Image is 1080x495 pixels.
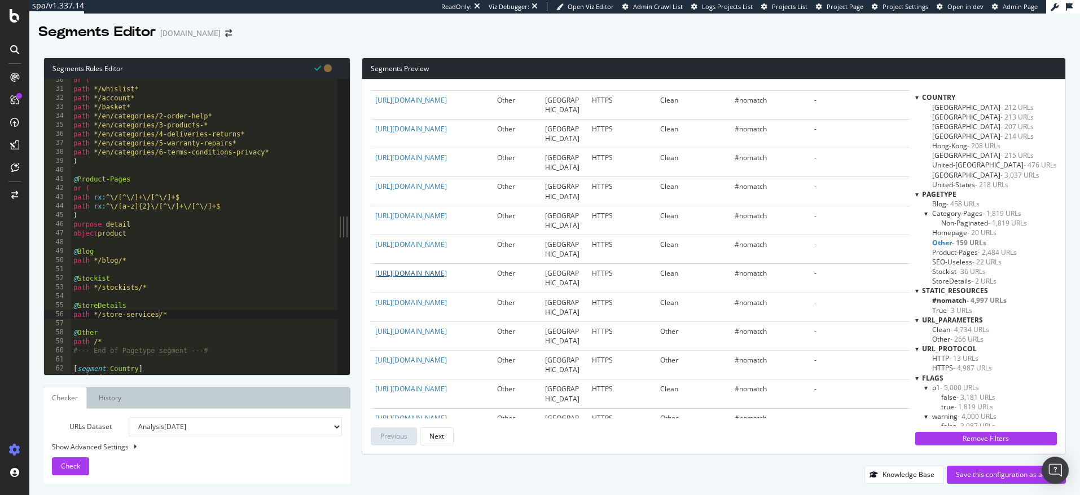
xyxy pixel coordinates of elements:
span: - 5,000 URLs [940,383,979,392]
div: 36 [44,130,71,139]
div: 37 [44,139,71,148]
div: arrow-right-arrow-left [225,29,232,37]
span: Clean [660,268,678,278]
div: 45 [44,211,71,220]
span: [GEOGRAPHIC_DATA] [545,355,579,374]
span: #nomatch [735,153,767,162]
span: Project Settings [883,2,928,11]
div: 63 [44,373,71,382]
span: - [814,182,816,191]
button: Previous [371,427,417,445]
span: - 458 URLs [946,199,980,209]
span: Click to filter Pagetype on SEO-Useless [932,257,1002,267]
div: 39 [44,157,71,166]
span: - 20 URLs [967,228,996,237]
div: 43 [44,193,71,202]
span: Other [497,153,515,162]
span: Click to filter Pagetype on Other [932,238,986,248]
a: [URL][DOMAIN_NAME] [375,211,447,220]
span: - 13 URLs [949,353,978,363]
span: Clean [660,95,678,105]
span: - 22 URLs [972,257,1002,267]
div: 42 [44,184,71,193]
div: Previous [380,431,407,441]
span: Click to filter Country on Australia [932,103,1034,112]
span: - 3 URLs [947,306,972,315]
span: HTTPS [592,384,613,394]
span: Click to filter Country on United-Kingdom [932,170,1039,180]
span: - 3,037 URLs [1000,170,1039,180]
a: Admin Page [992,2,1038,11]
a: [URL][DOMAIN_NAME] [375,298,447,307]
a: Projects List [761,2,807,11]
span: Other [660,355,678,365]
span: - [814,211,816,220]
span: - [814,240,816,249]
div: 49 [44,247,71,256]
span: Clean [660,240,678,249]
a: Logs Projects List [691,2,753,11]
span: Other [497,95,515,105]
span: - 266 URLs [950,334,984,344]
div: 41 [44,175,71,184]
span: - 207 URLs [1000,122,1034,131]
span: #nomatch [735,413,767,423]
div: Segments Editor [38,23,156,42]
span: Click to filter Pagetype on Category-Pages/Non-Paginated [941,218,1027,228]
span: HTTPS [592,355,613,365]
span: HTTPS [592,211,613,220]
span: HTTPS [592,240,613,249]
button: Next [420,427,454,445]
div: 47 [44,229,71,238]
span: Other [497,240,515,249]
span: Project Page [827,2,863,11]
span: - [814,413,816,423]
button: Save this configuration as active [947,466,1066,484]
span: Clean [660,298,678,307]
span: Static_Resources [922,286,988,295]
div: 50 [44,256,71,265]
span: HTTPS [592,182,613,191]
span: [GEOGRAPHIC_DATA] [545,182,579,201]
div: Next [429,431,444,441]
div: 56 [44,310,71,319]
span: Click to filter Country on Germany [932,131,1034,141]
a: Checker [43,387,87,409]
span: - [814,326,816,336]
button: Knowledge Base [864,466,944,484]
span: - 476 URLs [1024,160,1057,170]
span: [GEOGRAPHIC_DATA] [545,153,579,172]
span: - [814,298,816,307]
span: - [814,355,816,365]
div: Remove Filters [922,434,1050,443]
span: - 2,484 URLs [978,248,1017,257]
div: Open Intercom Messenger [1042,457,1069,484]
span: Admin Crawl List [633,2,683,11]
span: - 4,987 URLs [953,363,992,373]
span: #nomatch [735,124,767,134]
span: Click to filter URL_Protocol on HTTPS [932,363,992,373]
span: Click to filter flags on p1/false [941,392,995,402]
span: #nomatch [735,240,767,249]
span: Other [497,268,515,278]
span: - 1,819 URLs [982,209,1021,218]
div: 48 [44,238,71,247]
span: Pagetype [922,189,956,199]
a: [URL][DOMAIN_NAME] [375,240,447,249]
div: 51 [44,265,71,274]
div: 44 [44,202,71,211]
span: HTTPS [592,95,613,105]
div: 57 [44,319,71,328]
span: Click to filter Pagetype on Blog [932,199,980,209]
span: - 1,819 URLs [988,218,1027,228]
span: Open Viz Editor [568,2,614,11]
div: 31 [44,85,71,94]
div: 40 [44,166,71,175]
div: 46 [44,220,71,229]
a: [URL][DOMAIN_NAME] [375,326,447,336]
div: Segments Rules Editor [44,58,350,79]
span: Click to filter Static_Resources on #nomatch [932,295,1007,305]
div: ReadOnly: [441,2,472,11]
span: Other [497,355,515,365]
span: #nomatch [735,355,767,365]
